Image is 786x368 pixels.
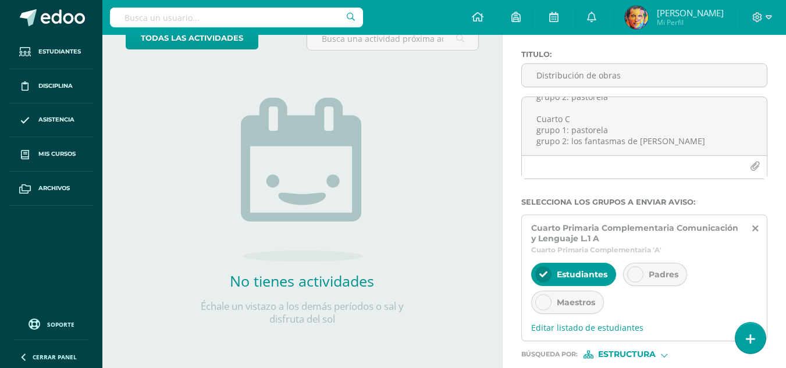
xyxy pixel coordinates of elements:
input: Busca una actividad próxima aquí... [307,27,478,50]
div: [object Object] [584,351,671,359]
a: Estudiantes [9,35,93,69]
input: Titulo [522,64,767,87]
span: Soporte [47,320,74,328]
img: 6189efe1154869782297a4f5131f6e1d.png [625,6,648,29]
a: Soporte [14,316,88,331]
span: Mi Perfil [657,17,724,27]
span: Asistencia [38,115,74,124]
a: todas las Actividades [126,27,258,49]
span: Estudiantes [557,269,607,280]
span: [PERSON_NAME] [657,7,724,19]
a: Asistencia [9,103,93,138]
a: Archivos [9,172,93,206]
label: Selecciona los grupos a enviar aviso : [521,198,767,206]
span: Editar listado de estudiantes [531,322,757,333]
label: Titulo : [521,50,767,59]
span: Disciplina [38,81,73,91]
span: Maestros [557,297,595,308]
span: Padres [649,269,678,280]
span: Estructura [598,351,656,358]
input: Busca un usuario... [110,8,363,27]
h2: No tienes actividades [186,271,418,291]
p: Échale un vistazo a los demás períodos o sal y disfruta del sol [186,300,418,326]
img: no_activities.png [241,98,363,262]
span: Cuarto Primaria Complementaria Comunicación y Lenguaje L.1 A [531,223,742,244]
span: Estudiantes [38,47,81,56]
span: Cuarto Primaria Complementaria 'A' [531,245,661,254]
span: Búsqueda por : [521,351,578,358]
span: Archivos [38,184,70,193]
a: Mis cursos [9,137,93,172]
span: Mis cursos [38,149,76,159]
span: Cerrar panel [33,353,77,361]
a: Disciplina [9,69,93,103]
textarea: Cuarto A grupo 1: pastorela grupo 2: los fantasmas de [PERSON_NAME] Cuarto B grupo 1: los fantasm... [522,97,767,155]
